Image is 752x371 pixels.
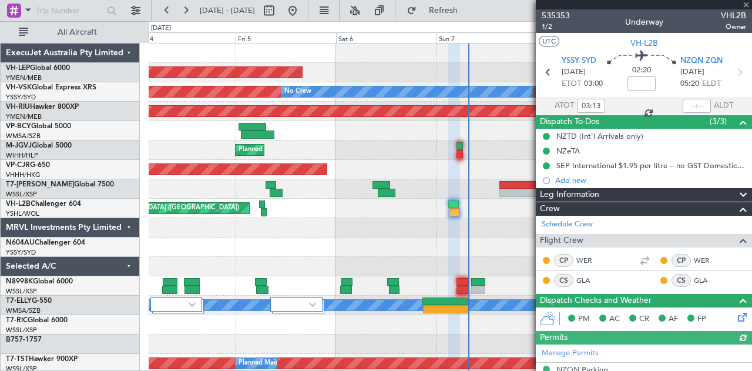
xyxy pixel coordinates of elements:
a: B757-1757 [6,336,42,343]
div: NZeTA [556,146,580,156]
span: 02:20 [632,65,651,76]
span: T7-TST [6,356,29,363]
a: YMEN/MEB [6,73,42,82]
span: [DATE] - [DATE] [200,5,255,16]
a: VH-RIUHawker 800XP [6,103,79,111]
a: YSSY/SYD [6,93,36,102]
a: N604AUChallenger 604 [6,239,85,246]
span: VH-RIU [6,103,30,111]
span: M-JGVJ [6,142,32,149]
span: ATOT [555,100,574,112]
span: B757-1 [6,336,29,343]
div: No Crew [284,83,311,101]
a: WIHH/HLP [6,151,38,160]
a: WER [576,255,603,266]
div: CS [672,274,691,287]
span: N8998K [6,278,33,285]
span: ALDT [714,100,733,112]
div: CS [554,274,573,287]
img: arrow-gray.svg [189,302,196,307]
div: Fri 5 [236,32,336,43]
a: GLA [576,275,603,286]
span: N604AU [6,239,35,246]
div: CP [672,254,691,267]
div: Thu 4 [135,32,236,43]
span: YSSY SYD [562,55,596,67]
a: WSSL/XSP [6,287,37,296]
span: Flight Crew [540,234,583,248]
span: Dispatch Checks and Weather [540,294,652,308]
span: VH-L2B [630,37,658,49]
a: WSSL/XSP [6,190,37,199]
img: arrow-gray.svg [309,302,316,307]
div: NZTD (Int'l Arrivals only) [556,131,643,141]
span: ELDT [702,78,721,90]
a: VP-BCYGlobal 5000 [6,123,71,130]
a: Schedule Crew [542,219,593,230]
span: 1/2 [542,22,570,32]
div: SEP International $1.95 per litre – no GST Domestic $2.10 per litre plus GST [556,161,746,171]
span: AC [609,313,620,325]
input: Trip Number [36,2,103,19]
div: Underway [625,16,663,28]
button: All Aircraft [13,23,127,42]
span: VH-LEP [6,65,30,72]
span: 05:20 [680,78,699,90]
div: Sun 7 [437,32,537,43]
span: T7-[PERSON_NAME] [6,181,74,188]
span: AF [669,313,678,325]
a: VH-L2BChallenger 604 [6,200,81,208]
span: 03:00 [584,78,603,90]
a: VP-CJRG-650 [6,162,50,169]
a: WMSA/SZB [6,306,41,315]
span: PM [578,313,590,325]
span: CR [639,313,649,325]
div: CP [554,254,573,267]
button: UTC [539,36,559,46]
a: VHHH/HKG [6,171,41,179]
span: VH-L2B [6,200,31,208]
a: T7-ELLYG-550 [6,298,52,305]
span: Owner [721,22,746,32]
a: YSHL/WOL [6,209,39,218]
a: T7-TSTHawker 900XP [6,356,78,363]
span: VP-BCY [6,123,31,130]
span: ETOT [562,78,581,90]
a: T7-[PERSON_NAME]Global 7500 [6,181,114,188]
a: T7-RICGlobal 6000 [6,317,68,324]
span: Dispatch To-Dos [540,115,599,129]
a: M-JGVJGlobal 5000 [6,142,72,149]
span: VH-VSK [6,84,32,91]
div: [DATE] [151,24,171,34]
a: VH-VSKGlobal Express XRS [6,84,96,91]
a: N8998KGlobal 6000 [6,278,73,285]
span: [DATE] [680,66,704,78]
a: VH-LEPGlobal 6000 [6,65,70,72]
span: VHL2B [721,9,746,22]
span: T7-ELLY [6,298,32,305]
span: VP-CJR [6,162,30,169]
span: Leg Information [540,188,599,202]
span: Refresh [419,6,468,15]
div: Planned Maint [GEOGRAPHIC_DATA] (Seletar) [239,141,377,159]
span: (3/3) [710,115,727,128]
span: NZQN ZQN [680,55,723,67]
div: Add new [555,175,746,185]
a: GLA [694,275,720,286]
span: T7-RIC [6,317,28,324]
span: 535353 [542,9,570,22]
button: Refresh [401,1,472,20]
span: Crew [540,202,560,216]
a: YSSY/SYD [6,248,36,257]
span: [DATE] [562,66,586,78]
a: YMEN/MEB [6,112,42,121]
div: Sat 6 [336,32,437,43]
a: WMSA/SZB [6,132,41,141]
span: All Aircraft [31,28,124,36]
a: WSSL/XSP [6,326,37,335]
a: WER [694,255,720,266]
span: FP [697,313,706,325]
